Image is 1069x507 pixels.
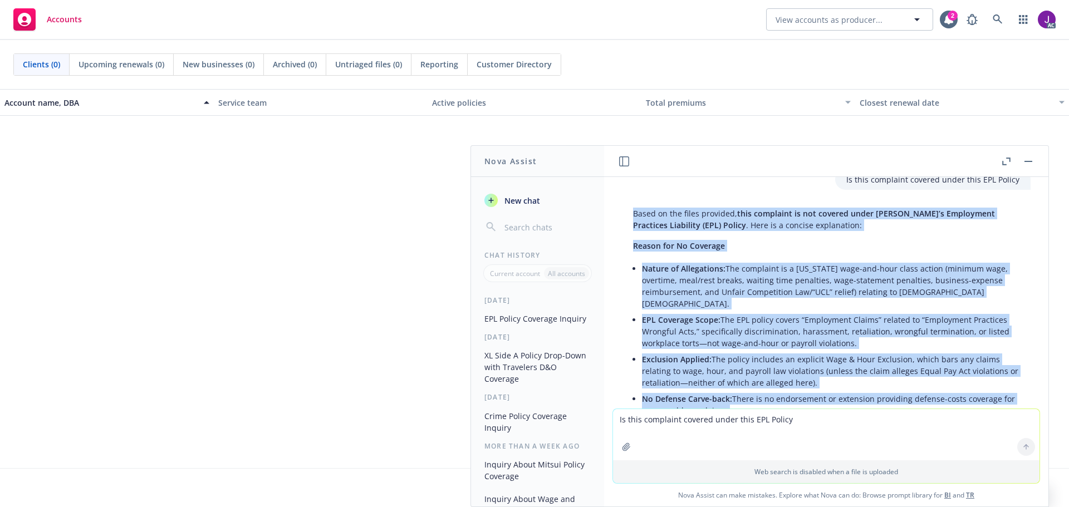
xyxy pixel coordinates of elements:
p: Based on the files provided, . Here is a concise explanation: [633,208,1019,231]
span: Reporting [420,58,458,70]
div: Total premiums [646,97,838,109]
button: Closest renewal date [855,89,1069,116]
button: Inquiry About Mitsui Policy Coverage [480,455,595,485]
button: EPL Policy Coverage Inquiry [480,309,595,328]
span: Archived (0) [273,58,317,70]
button: Total premiums [641,89,855,116]
div: [DATE] [471,392,604,402]
div: More than a week ago [471,441,604,451]
a: Accounts [9,4,86,35]
p: Web search is disabled when a file is uploaded [620,467,1033,476]
div: Active policies [432,97,637,109]
span: View accounts as producer... [776,14,882,26]
li: The policy includes an explicit Wage & Hour Exclusion, which bars any claims relating to wage, ho... [642,351,1019,391]
a: Switch app [1012,8,1034,31]
a: BI [944,490,951,500]
span: Nova Assist can make mistakes. Explore what Nova can do: Browse prompt library for and [609,484,1044,506]
span: Nature of Allegations: [642,263,725,274]
li: The EPL policy covers “Employment Claims” related to “Employment Practices Wrongful Acts,” specif... [642,312,1019,351]
span: No Defense Carve-back: [642,393,732,404]
p: Is this complaint covered under this EPL Policy [846,174,1019,185]
h1: Nova Assist [484,155,537,167]
span: this complaint is not covered under [PERSON_NAME]’s Employment Practices Liability (EPL) Policy [633,208,995,230]
button: New chat [480,190,595,210]
span: Exclusion Applied: [642,354,712,365]
a: Search [987,8,1009,31]
input: Search chats [502,219,591,235]
span: New chat [502,195,540,206]
span: Reason for No Coverage [633,240,725,251]
span: New businesses (0) [183,58,254,70]
button: Crime Policy Coverage Inquiry [480,407,595,437]
li: The complaint is a [US_STATE] wage-and-hour class action (minimum wage, overtime, meal/rest break... [642,260,1019,312]
button: Active policies [428,89,641,116]
span: Customer Directory [477,58,552,70]
div: Account name, DBA [4,97,197,109]
span: Accounts [47,15,82,24]
div: [DATE] [471,296,604,305]
a: TR [966,490,974,500]
li: There is no endorsement or extension providing defense-costs coverage for wage-and-hour claims. [642,391,1019,419]
div: Chat History [471,250,604,260]
img: photo [1038,11,1056,28]
div: 2 [948,11,958,21]
span: EPL Coverage Scope: [642,314,720,325]
a: Report a Bug [961,8,983,31]
div: Service team [218,97,423,109]
div: [DATE] [471,332,604,342]
p: All accounts [548,269,585,278]
button: XL Side A Policy Drop-Down with Travelers D&O Coverage [480,346,595,388]
button: Service team [214,89,428,116]
span: Upcoming renewals (0) [79,58,164,70]
p: Current account [490,269,540,278]
div: Closest renewal date [860,97,1052,109]
span: Clients (0) [23,58,60,70]
button: View accounts as producer... [766,8,933,31]
span: Untriaged files (0) [335,58,402,70]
